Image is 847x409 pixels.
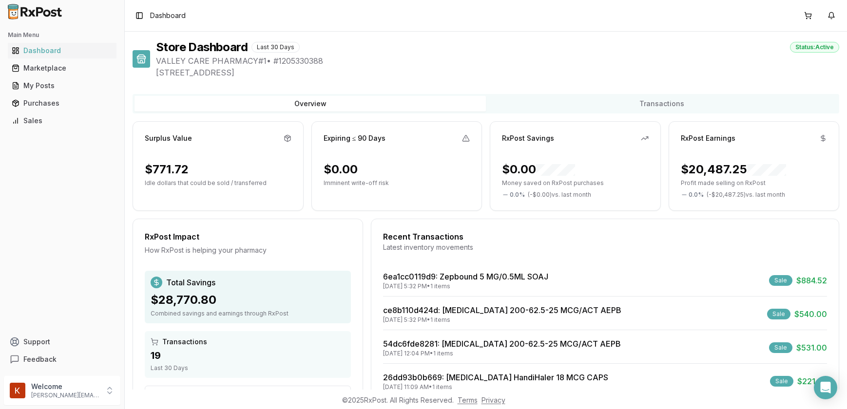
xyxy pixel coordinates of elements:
[8,42,116,59] a: Dashboard
[4,60,120,76] button: Marketplace
[4,78,120,93] button: My Posts
[707,191,785,199] span: ( - $20,487.25 ) vs. last month
[790,42,839,53] div: Status: Active
[8,31,116,39] h2: Main Menu
[383,350,621,357] div: [DATE] 12:04 PM • 1 items
[145,133,192,143] div: Surplus Value
[12,46,113,56] div: Dashboard
[458,396,478,404] a: Terms
[383,372,608,382] a: 26dd93b0b669: [MEDICAL_DATA] HandiHaler 18 MCG CAPS
[8,94,116,112] a: Purchases
[4,4,66,19] img: RxPost Logo
[383,231,827,242] div: Recent Transactions
[10,383,25,398] img: User avatar
[383,242,827,252] div: Latest inventory movements
[135,96,486,112] button: Overview
[23,354,57,364] span: Feedback
[383,339,621,349] a: 54dc6fde8281: [MEDICAL_DATA] 200-62.5-25 MCG/ACT AEPB
[4,351,120,368] button: Feedback
[12,63,113,73] div: Marketplace
[502,162,575,177] div: $0.00
[251,42,300,53] div: Last 30 Days
[151,349,345,362] div: 19
[145,179,291,187] p: Idle dollars that could be sold / transferred
[689,191,704,199] span: 0.0 %
[145,162,189,177] div: $771.72
[156,55,839,67] span: VALLEY CARE PHARMACY#1 • # 1205330388
[8,112,116,130] a: Sales
[151,310,345,317] div: Combined savings and earnings through RxPost
[383,282,548,290] div: [DATE] 5:32 PM • 1 items
[324,162,358,177] div: $0.00
[8,59,116,77] a: Marketplace
[510,191,525,199] span: 0.0 %
[4,113,120,129] button: Sales
[767,309,790,319] div: Sale
[8,77,116,94] a: My Posts
[797,375,827,387] span: $221.25
[502,133,554,143] div: RxPost Savings
[528,191,591,199] span: ( - $0.00 ) vs. last month
[31,382,99,391] p: Welcome
[681,179,828,187] p: Profit made selling on RxPost
[4,43,120,58] button: Dashboard
[769,275,792,286] div: Sale
[145,231,351,242] div: RxPost Impact
[383,305,621,315] a: ce8b110d424d: [MEDICAL_DATA] 200-62.5-25 MCG/ACT AEPB
[794,308,827,320] span: $540.00
[162,337,207,347] span: Transactions
[681,162,786,177] div: $20,487.25
[150,11,186,20] nav: breadcrumb
[4,333,120,351] button: Support
[486,96,837,112] button: Transactions
[814,376,837,399] div: Open Intercom Messenger
[12,98,113,108] div: Purchases
[481,396,505,404] a: Privacy
[796,275,827,286] span: $884.52
[770,376,793,387] div: Sale
[681,133,735,143] div: RxPost Earnings
[151,292,345,308] div: $28,770.80
[383,316,621,324] div: [DATE] 5:32 PM • 1 items
[150,11,186,20] span: Dashboard
[383,272,548,281] a: 6ea1cc0119d9: Zepbound 5 MG/0.5ML SOAJ
[4,95,120,111] button: Purchases
[145,245,351,255] div: How RxPost is helping your pharmacy
[12,81,113,91] div: My Posts
[769,342,792,353] div: Sale
[383,383,608,391] div: [DATE] 11:09 AM • 1 items
[156,67,839,78] span: [STREET_ADDRESS]
[324,133,386,143] div: Expiring ≤ 90 Days
[324,179,470,187] p: Imminent write-off risk
[166,277,215,288] span: Total Savings
[502,179,649,187] p: Money saved on RxPost purchases
[31,391,99,399] p: [PERSON_NAME][EMAIL_ADDRESS][DOMAIN_NAME]
[12,116,113,126] div: Sales
[156,39,248,55] h1: Store Dashboard
[796,342,827,353] span: $531.00
[151,364,345,372] div: Last 30 Days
